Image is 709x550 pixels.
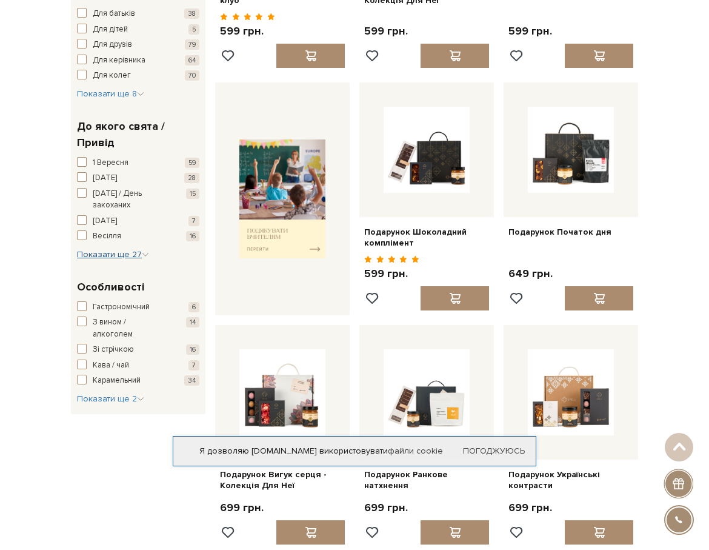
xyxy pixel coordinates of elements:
span: 7 [188,360,199,371]
span: 7 [188,216,199,226]
p: 599 грн. [220,24,275,38]
button: Показати ще 2 [77,393,144,405]
button: Для дітей 5 [77,24,199,36]
span: [DATE] [93,172,117,184]
span: Особливості [77,279,144,295]
button: Карамельний 34 [77,375,199,387]
span: Показати ще 27 [77,249,149,260]
span: Кава / чай [93,360,129,372]
p: 699 грн. [364,501,408,515]
span: 34 [184,375,199,386]
span: 28 [184,173,199,183]
a: Подарунок Початок дня [508,227,633,238]
span: 5 [188,24,199,35]
a: Подарунок Ранкове натхнення [364,469,489,491]
span: Для колег [93,70,131,82]
span: Карамельний [93,375,141,387]
p: 649 грн. [508,267,553,281]
span: 59 [185,158,199,168]
button: Весілля 16 [77,230,199,243]
p: 599 грн. [364,267,419,281]
button: Гастрономічний 6 [77,301,199,314]
button: Для батьків 38 [77,8,199,20]
button: Показати ще 27 [77,249,149,261]
div: Я дозволяю [DOMAIN_NAME] використовувати [173,446,536,457]
span: [DATE] / День закоханих [93,188,166,212]
span: Показати ще 8 [77,89,144,99]
a: Погоджуюсь [463,446,525,457]
span: 14 [186,317,199,327]
button: Для колег 70 [77,70,199,82]
span: 38 [184,8,199,19]
button: Зі стрічкою 16 [77,344,199,356]
button: [DATE] / День закоханих 15 [77,188,199,212]
button: [DATE] 28 [77,172,199,184]
button: Кава / чай 7 [77,360,199,372]
span: 16 [186,344,199,355]
button: 1 Вересня 59 [77,157,199,169]
span: [DATE] [93,215,117,227]
span: Зі стрічкою [93,344,134,356]
p: 699 грн. [508,501,552,515]
p: 599 грн. [508,24,552,38]
span: З вином / алкоголем [93,317,166,340]
span: Гастрономічний [93,301,150,314]
span: Для батьків [93,8,135,20]
a: Подарунок Шоколадний комплімент [364,227,489,249]
span: Для друзів [93,39,132,51]
button: [DATE] 7 [77,215,199,227]
p: 699 грн. [220,501,264,515]
button: Для керівника 64 [77,55,199,67]
button: Показати ще 8 [77,88,144,100]
a: файли cookie [388,446,443,456]
span: 15 [186,189,199,199]
span: Показати ще 2 [77,394,144,404]
span: 16 [186,231,199,241]
span: 64 [185,55,199,65]
span: До якого свята / Привід [77,118,196,151]
span: 1 Вересня [93,157,128,169]
a: Подарунок Українські контрасти [508,469,633,491]
span: Весілля [93,230,121,243]
img: banner [239,139,325,258]
span: 70 [185,70,199,81]
span: 6 [188,302,199,312]
a: Подарунок Вигук серця - Колекція Для Неї [220,469,345,491]
span: Для дітей [93,24,128,36]
p: 599 грн. [364,24,408,38]
span: Для керівника [93,55,145,67]
button: Для друзів 79 [77,39,199,51]
button: З вином / алкоголем 14 [77,317,199,340]
span: 79 [185,39,199,50]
